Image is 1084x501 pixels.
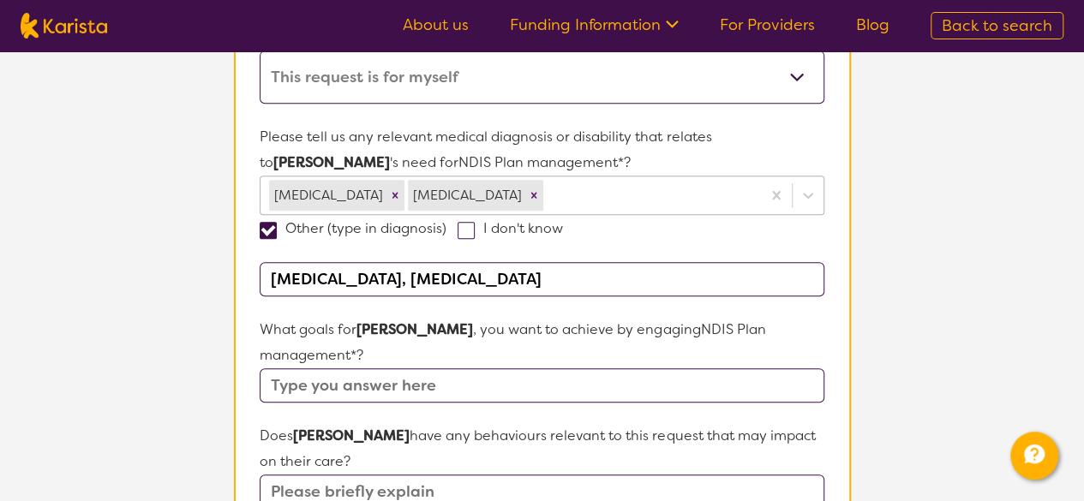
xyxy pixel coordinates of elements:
a: Blog [856,15,889,35]
div: [MEDICAL_DATA] [269,180,386,211]
strong: [PERSON_NAME] [273,153,390,171]
strong: [PERSON_NAME] [293,426,410,444]
div: Remove Autism Spectrum Disorder [386,180,404,211]
a: Back to search [931,12,1063,39]
strong: [PERSON_NAME] [356,320,473,338]
img: Karista logo [21,13,107,39]
div: [MEDICAL_DATA] [408,180,524,211]
input: Type you answer here [260,368,823,403]
a: Funding Information [510,15,679,35]
label: Other (type in diagnosis) [260,219,458,237]
div: Remove ADHD [524,180,543,211]
a: For Providers [720,15,815,35]
input: Please type diagnosis [260,262,823,296]
p: Does have any behaviours relevant to this request that may impact on their care? [260,423,823,474]
span: Back to search [942,15,1052,36]
a: About us [403,15,469,35]
p: What goals for , you want to achieve by engaging NDIS Plan management *? [260,317,823,368]
p: Please tell us any relevant medical diagnosis or disability that relates to 's need for NDIS Plan... [260,124,823,176]
button: Channel Menu [1010,432,1058,480]
label: I don't know [458,219,574,237]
